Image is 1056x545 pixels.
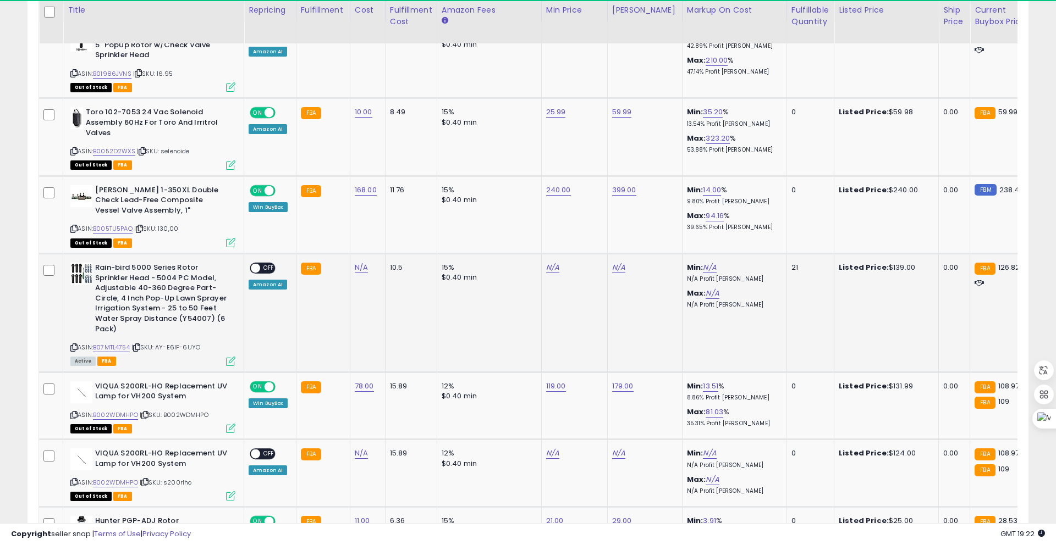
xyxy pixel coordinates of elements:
[390,107,428,117] div: 8.49
[999,185,1024,195] span: 238.46
[687,394,778,402] p: 8.86% Profit [PERSON_NAME]
[975,263,995,275] small: FBA
[140,478,192,487] span: | SKU: s200rlho
[791,185,826,195] div: 0
[70,30,235,91] div: ASIN:
[93,343,130,352] a: B07MTL4754
[998,381,1020,391] span: 108.97
[70,83,112,92] span: All listings that are currently out of stock and unavailable for purchase on Amazon
[706,474,719,485] a: N/A
[687,42,778,50] p: 42.89% Profit [PERSON_NAME]
[839,185,930,195] div: $240.00
[70,357,96,366] span: All listings currently available for purchase on Amazon
[442,459,533,469] div: $0.40 min
[546,448,559,459] a: N/A
[442,272,533,282] div: $0.40 min
[706,210,724,221] a: 94.16
[839,448,889,458] b: Listed Price:
[943,4,965,27] div: Ship Price
[355,107,372,118] a: 10.00
[975,448,995,460] small: FBA
[687,224,778,231] p: 39.65% Profit [PERSON_NAME]
[975,184,996,196] small: FBM
[687,211,778,231] div: %
[70,238,112,248] span: All listings that are currently out of stock and unavailable for purchase on Amazon
[687,407,778,427] div: %
[113,492,132,501] span: FBA
[70,448,235,499] div: ASIN:
[70,107,235,168] div: ASIN:
[70,107,83,129] img: 21WVlxpuD1L._SL40_.jpg
[355,185,377,196] a: 168.00
[687,120,778,128] p: 13.54% Profit [PERSON_NAME]
[390,4,432,27] div: Fulfillment Cost
[612,448,625,459] a: N/A
[131,343,200,352] span: | SKU: AY-E6IF-6UYO
[301,107,321,119] small: FBA
[70,448,92,470] img: 11mES+wbhnL._SL40_.jpg
[94,529,141,539] a: Terms of Use
[998,262,1020,272] span: 126.82
[142,529,191,539] a: Privacy Policy
[355,448,368,459] a: N/A
[70,185,92,207] img: 31czhDeHSoL._SL40_.jpg
[687,448,703,458] b: Min:
[687,4,782,16] div: Markup on Cost
[975,464,995,476] small: FBA
[355,262,368,273] a: N/A
[140,410,208,419] span: | SKU: B002WDMHPO
[687,301,778,309] p: N/A Profit [PERSON_NAME]
[93,69,131,79] a: B01986JVNS
[687,210,706,221] b: Max:
[546,381,566,392] a: 119.00
[249,4,291,16] div: Repricing
[93,147,135,156] a: B0052D2WXS
[70,381,92,403] img: 11mES+wbhnL._SL40_.jpg
[442,391,533,401] div: $0.40 min
[11,529,191,540] div: seller snap | |
[706,133,730,144] a: 323.20
[703,262,716,273] a: N/A
[612,185,636,196] a: 399.00
[687,55,778,76] div: %
[839,381,889,391] b: Listed Price:
[86,107,219,141] b: Toro 102-7053 24 Vac Solenoid Assembly 60Hz For Toro And Irritrol Valves
[943,107,961,117] div: 0.00
[95,185,229,219] b: [PERSON_NAME] 1-350XL Double Check Lead-Free Composite Vessel Valve Assembly, 1"
[70,381,235,432] div: ASIN:
[260,264,278,273] span: OFF
[839,107,889,117] b: Listed Price:
[943,185,961,195] div: 0.00
[249,47,287,57] div: Amazon AI
[546,107,566,118] a: 25.99
[11,529,51,539] strong: Copyright
[687,262,703,272] b: Min:
[687,381,778,402] div: %
[687,198,778,205] p: 9.80% Profit [PERSON_NAME]
[70,185,235,246] div: ASIN:
[998,396,1009,407] span: 109
[612,381,634,392] a: 179.00
[687,68,778,76] p: 47.14% Profit [PERSON_NAME]
[355,4,381,16] div: Cost
[95,30,229,63] b: Drip Depot Toro T5 Rapid Set Series 5" PopUp Rotor w/Check Valve Sprinkler Head
[839,107,930,117] div: $59.98
[249,202,288,212] div: Win BuyBox
[791,263,826,272] div: 21
[70,160,112,170] span: All listings that are currently out of stock and unavailable for purchase on Amazon
[113,160,132,170] span: FBA
[390,185,428,195] div: 11.76
[998,464,1009,474] span: 109
[442,4,537,16] div: Amazon Fees
[301,4,345,16] div: Fulfillment
[113,83,132,92] span: FBA
[301,448,321,460] small: FBA
[301,381,321,393] small: FBA
[546,4,603,16] div: Min Price
[260,449,278,459] span: OFF
[133,69,173,78] span: | SKU: 16.95
[975,397,995,409] small: FBA
[687,461,778,469] p: N/A Profit [PERSON_NAME]
[998,448,1020,458] span: 108.97
[612,262,625,273] a: N/A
